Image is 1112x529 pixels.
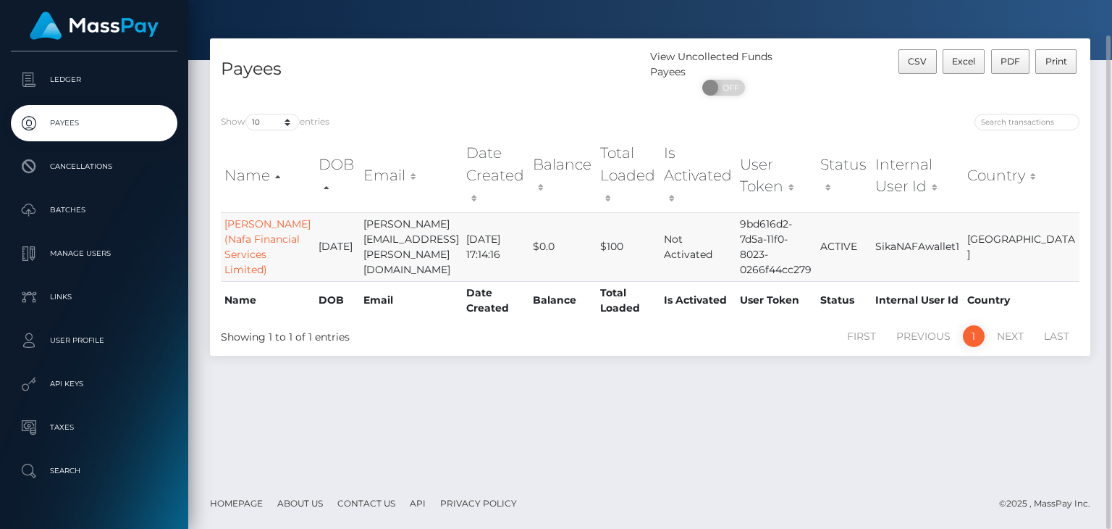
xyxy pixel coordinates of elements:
label: Show entries [221,114,329,130]
th: Status: activate to sort column ascending [817,138,872,212]
td: $0.0 [529,212,597,281]
button: Print [1035,49,1077,74]
a: API [404,492,431,515]
th: Email: activate to sort column ascending [360,138,463,212]
td: ACTIVE [817,212,872,281]
p: Payees [17,112,172,134]
a: Cancellations [11,149,177,185]
th: Status [817,281,872,320]
a: Search [11,453,177,489]
button: Excel [943,49,985,74]
a: 1 [963,325,985,347]
th: Country [964,281,1079,320]
th: Balance [529,281,597,320]
td: [DATE] [315,212,360,281]
a: User Profile [11,322,177,359]
a: [PERSON_NAME] (Nafa Financial Services Limited) [224,217,311,276]
th: User Token [736,281,816,320]
th: Is Activated: activate to sort column ascending [660,138,737,212]
p: Ledger [17,69,172,91]
th: Name: activate to sort column ascending [221,138,315,212]
th: Total Loaded [597,281,660,320]
a: Payees [11,105,177,141]
p: API Keys [17,373,172,395]
p: User Profile [17,330,172,351]
button: CSV [898,49,937,74]
a: Privacy Policy [434,492,523,515]
select: Showentries [245,114,300,130]
span: Print [1045,56,1067,67]
td: 9bd616d2-7d5a-11f0-8023-0266f44cc279 [736,212,816,281]
div: View Uncollected Funds Payees [650,49,797,80]
p: Manage Users [17,243,172,264]
a: Taxes [11,409,177,446]
input: Search transactions [974,114,1079,130]
td: Not Activated [660,212,737,281]
a: API Keys [11,366,177,402]
span: CSV [908,56,927,67]
div: Showing 1 to 1 of 1 entries [221,324,566,345]
span: Excel [952,56,975,67]
a: About Us [271,492,329,515]
th: Balance: activate to sort column ascending [529,138,597,212]
a: Homepage [204,492,269,515]
td: [DATE] 17:14:16 [463,212,529,281]
p: Cancellations [17,156,172,178]
a: Links [11,279,177,315]
span: PDF [1001,56,1020,67]
th: Total Loaded: activate to sort column ascending [597,138,660,212]
th: DOB [315,281,360,320]
td: SikaNAFAwallet1 [872,212,964,281]
a: Contact Us [332,492,401,515]
a: Ledger [11,62,177,98]
th: DOB: activate to sort column descending [315,138,360,212]
a: Manage Users [11,236,177,272]
div: © 2025 , MassPay Inc. [999,496,1101,512]
td: [GEOGRAPHIC_DATA] [964,212,1079,281]
p: Search [17,460,172,482]
th: Internal User Id: activate to sort column ascending [872,138,964,212]
p: Taxes [17,417,172,438]
th: Name [221,281,315,320]
td: $100 [597,212,660,281]
p: Links [17,286,172,308]
a: Batches [11,192,177,228]
th: Internal User Id [872,281,964,320]
button: PDF [991,49,1030,74]
p: Batches [17,199,172,221]
span: OFF [710,80,746,96]
h4: Payees [221,57,639,82]
th: User Token: activate to sort column ascending [736,138,816,212]
th: Is Activated [660,281,737,320]
img: MassPay Logo [30,12,159,40]
td: [PERSON_NAME][EMAIL_ADDRESS][PERSON_NAME][DOMAIN_NAME] [360,212,463,281]
th: Email [360,281,463,320]
th: Country: activate to sort column ascending [964,138,1079,212]
th: Date Created: activate to sort column ascending [463,138,529,212]
th: Date Created [463,281,529,320]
